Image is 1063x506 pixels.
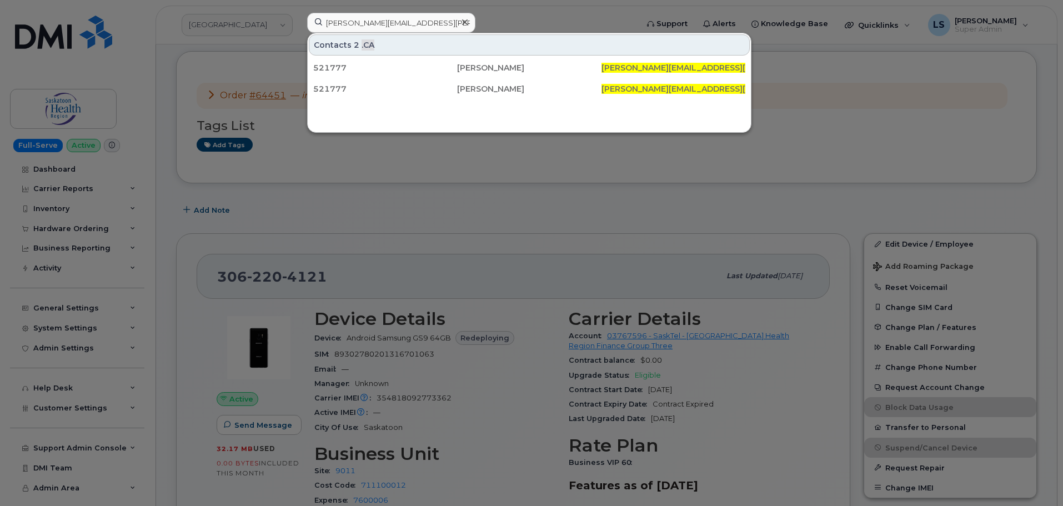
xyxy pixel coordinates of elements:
[307,13,475,33] input: Find something...
[313,83,457,94] div: 521777
[313,62,457,73] div: 521777
[309,34,750,56] div: Contacts
[457,83,601,94] div: [PERSON_NAME]
[309,79,750,99] a: 521777[PERSON_NAME][PERSON_NAME][EMAIL_ADDRESS][PERSON_NAME][PERSON_NAME][DOMAIN_NAME]
[309,58,750,78] a: 521777[PERSON_NAME][PERSON_NAME][EMAIL_ADDRESS][PERSON_NAME][PERSON_NAME][DOMAIN_NAME]
[457,62,601,73] div: [PERSON_NAME]
[1015,458,1055,498] iframe: Messenger Launcher
[601,84,944,94] span: [PERSON_NAME][EMAIL_ADDRESS][PERSON_NAME][PERSON_NAME][DOMAIN_NAME]
[601,63,944,73] span: [PERSON_NAME][EMAIL_ADDRESS][PERSON_NAME][PERSON_NAME][DOMAIN_NAME]
[362,39,374,51] span: .CA
[354,39,359,51] span: 2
